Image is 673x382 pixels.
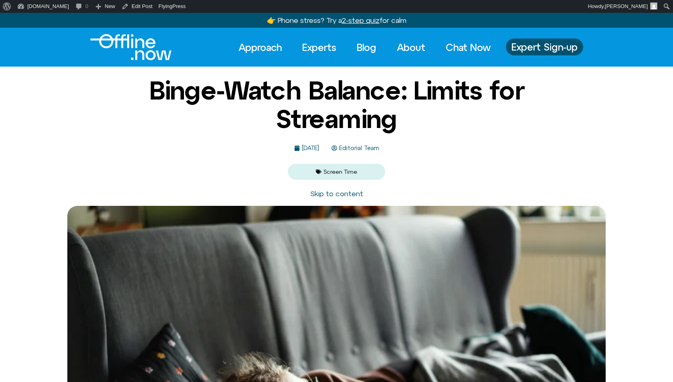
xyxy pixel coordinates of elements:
time: [DATE] [302,144,319,151]
a: 👉 Phone stress? Try a2-step quizfor calm [267,16,406,24]
span: [PERSON_NAME] [605,3,648,9]
span: Editorial Team [337,145,379,152]
span: Expert Sign-up [511,42,578,52]
a: [DATE] [294,145,319,152]
img: Offline.Now logo in white. Text of the words offline.now with a line going through the "O" [90,34,172,60]
a: Screen Time [323,169,357,175]
a: About [390,39,432,56]
nav: Menu [231,39,498,56]
a: Expert Sign-up [506,39,583,55]
a: Skip to content [310,189,363,198]
a: Chat Now [439,39,498,56]
h1: Binge-Watch Balance: Limits for Streaming [142,76,531,133]
u: 2-step quiz [342,16,380,24]
div: Logo [90,34,158,60]
a: Approach [231,39,289,56]
a: Blog [350,39,384,56]
a: Editorial Team [331,145,379,152]
a: Experts [295,39,344,56]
